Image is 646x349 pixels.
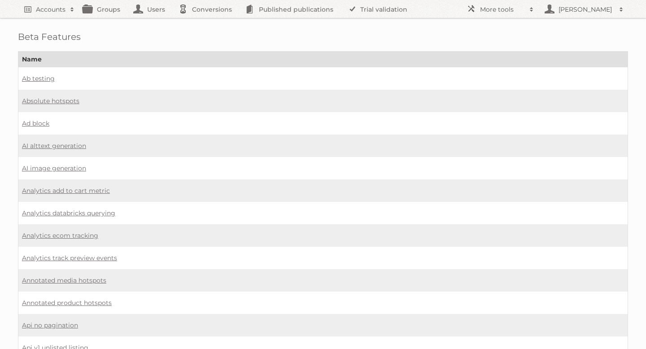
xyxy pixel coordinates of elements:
[22,164,86,172] a: AI image generation
[22,231,98,240] a: Analytics ecom tracking
[22,74,55,83] a: Ab testing
[18,31,628,42] h1: Beta Features
[36,5,65,14] h2: Accounts
[22,254,117,262] a: Analytics track preview events
[480,5,525,14] h2: More tools
[22,321,78,329] a: Api no pagination
[22,187,110,195] a: Analytics add to cart metric
[22,97,79,105] a: Absolute hotspots
[556,5,615,14] h2: [PERSON_NAME]
[22,209,115,217] a: Analytics databricks querying
[22,119,49,127] a: Ad block
[22,142,86,150] a: AI alttext generation
[18,52,628,67] th: Name
[22,276,106,284] a: Annotated media hotspots
[22,299,112,307] a: Annotated product hotspots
